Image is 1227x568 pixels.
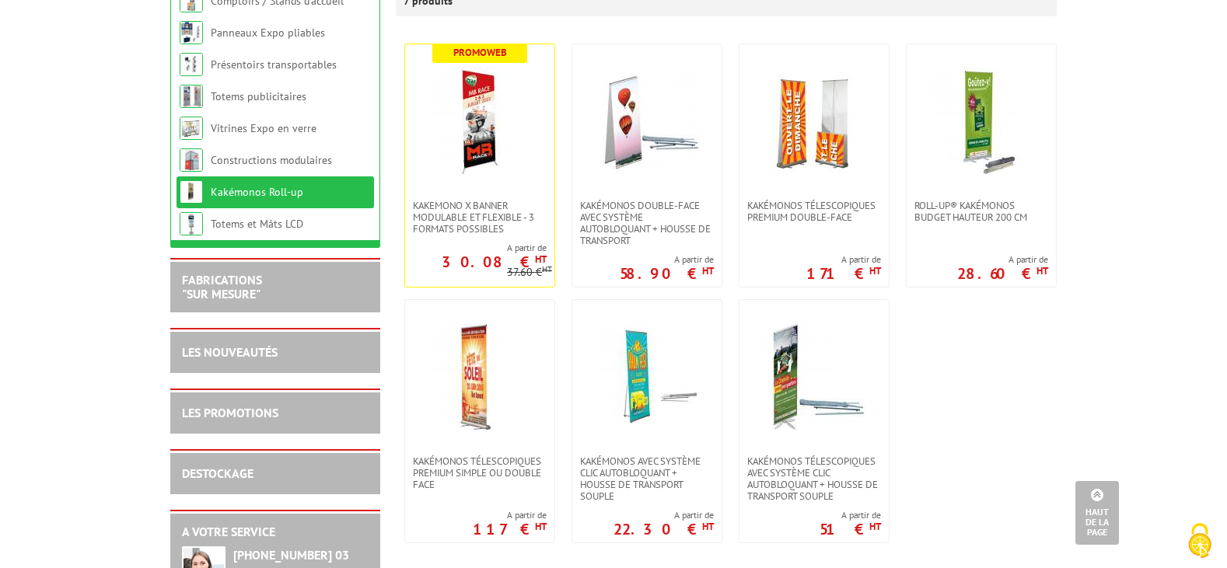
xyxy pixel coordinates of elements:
img: Constructions modulaires [180,148,203,172]
span: A partir de [405,242,547,254]
p: 28.60 € [957,269,1048,278]
p: 37.60 € [507,267,552,278]
a: Kakemono X Banner modulable et flexible - 3 formats possibles [405,200,554,235]
a: kakémonos double-face avec système autobloquant + housse de transport [572,200,722,246]
p: 30.08 € [442,257,547,267]
img: Kakémonos Roll-up [180,180,203,204]
a: Totems et Mâts LCD [211,217,303,231]
img: Roll-Up® Kakémonos Budget Hauteur 200 cm [927,68,1036,176]
a: Haut de la page [1075,481,1119,545]
a: Kakémonos Roll-up [211,185,303,199]
a: kakémonos avec système clic autobloquant + housse de transport souple [572,455,722,502]
a: Kakémonos télescopiques avec système clic autobloquant + housse de transport souple [739,455,889,502]
img: Totems publicitaires [180,85,203,108]
span: A partir de [957,253,1048,266]
span: kakémonos avec système clic autobloquant + housse de transport souple [580,455,714,502]
h2: A votre service [182,525,369,539]
a: Panneaux Expo pliables [211,26,325,40]
img: Kakemono X Banner modulable et flexible - 3 formats possibles [425,68,534,176]
img: Kakémonos télescopiques avec système clic autobloquant + housse de transport souple [760,323,869,432]
b: Promoweb [453,46,507,59]
img: Totems et Mâts LCD [180,212,203,235]
a: Constructions modulaires [211,153,332,167]
span: kakémonos double-face avec système autobloquant + housse de transport [580,200,714,246]
a: Vitrines Expo en verre [211,121,316,135]
span: Roll-Up® Kakémonos Budget Hauteur 200 cm [914,200,1048,223]
img: Vitrines Expo en verre [180,117,203,140]
sup: HT [702,520,714,533]
a: Présentoirs transportables [211,57,337,71]
span: Kakémonos télescopiques avec système clic autobloquant + housse de transport souple [747,455,881,502]
span: A partir de [473,509,547,521]
sup: HT [869,264,881,277]
a: Kakémonos télescopiques Premium simple ou double face [405,455,554,490]
a: Roll-Up® Kakémonos Budget Hauteur 200 cm [907,200,1056,223]
span: A partir de [620,253,714,266]
a: LES PROMOTIONS [182,405,278,420]
img: kakémonos double-face avec système autobloquant + housse de transport [593,68,701,176]
p: 171 € [806,269,881,278]
sup: HT [1036,264,1048,277]
a: Kakémonos télescopiques Premium double-face [739,200,889,223]
span: A partir de [613,509,714,521]
a: Totems publicitaires [211,89,306,103]
a: FABRICATIONS"Sur Mesure" [182,272,262,301]
img: Kakémonos télescopiques Premium simple ou double face [425,323,534,432]
sup: HT [535,253,547,266]
sup: HT [869,520,881,533]
span: Kakémonos télescopiques Premium simple ou double face [413,455,547,490]
strong: [PHONE_NUMBER] 03 [233,547,349,563]
a: LES NOUVEAUTÉS [182,344,278,360]
img: kakémonos avec système clic autobloquant + housse de transport souple [593,323,701,432]
sup: HT [535,520,547,533]
p: 51 € [820,524,881,534]
img: Kakémonos télescopiques Premium double-face [760,68,869,176]
sup: HT [542,263,552,274]
p: 22.30 € [613,524,714,534]
span: Kakémonos télescopiques Premium double-face [747,200,881,223]
img: Présentoirs transportables [180,53,203,76]
button: Cookies (fenêtre modale) [1173,515,1227,568]
span: A partir de [820,509,881,521]
span: A partir de [806,253,881,266]
p: 117 € [473,524,547,534]
p: 58.90 € [620,269,714,278]
span: Kakemono X Banner modulable et flexible - 3 formats possibles [413,200,547,235]
sup: HT [702,264,714,277]
img: Panneaux Expo pliables [180,21,203,44]
img: Cookies (fenêtre modale) [1180,521,1219,560]
a: DESTOCKAGE [182,465,253,481]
